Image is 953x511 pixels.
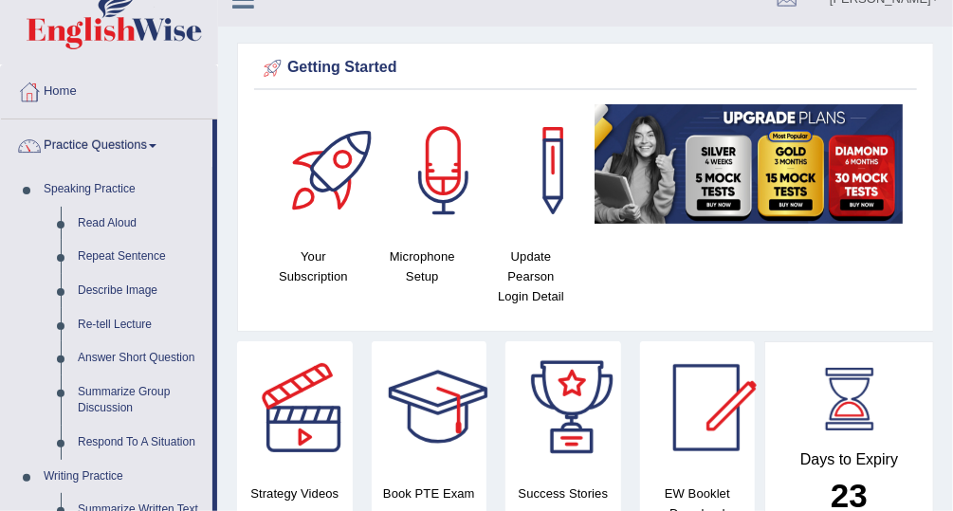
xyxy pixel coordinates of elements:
[69,426,212,460] a: Respond To A Situation
[69,308,212,342] a: Re-tell Lecture
[505,484,621,503] h4: Success Stories
[69,375,212,426] a: Summarize Group Discussion
[69,240,212,274] a: Repeat Sentence
[377,246,467,286] h4: Microphone Setup
[595,104,903,224] img: small5.jpg
[69,341,212,375] a: Answer Short Question
[1,65,217,113] a: Home
[786,451,912,468] h4: Days to Expiry
[268,246,358,286] h4: Your Subscription
[259,54,912,82] div: Getting Started
[69,274,212,308] a: Describe Image
[1,119,212,167] a: Practice Questions
[237,484,353,503] h4: Strategy Videos
[372,484,487,503] h4: Book PTE Exam
[35,460,212,494] a: Writing Practice
[486,246,577,306] h4: Update Pearson Login Detail
[69,207,212,241] a: Read Aloud
[35,173,212,207] a: Speaking Practice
